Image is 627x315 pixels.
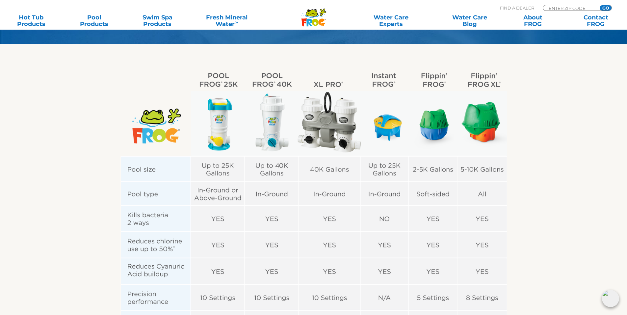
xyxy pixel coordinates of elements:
input: GO [600,5,612,11]
a: Hot TubProducts [7,14,56,27]
a: Water CareExperts [351,14,431,27]
p: Find A Dealer [500,5,534,11]
a: ContactFROG [571,14,620,27]
a: Fresh MineralWater∞ [196,14,257,27]
a: Water CareBlog [445,14,494,27]
input: Zip Code Form [548,5,592,11]
sup: ∞ [235,19,238,25]
img: openIcon [602,290,619,307]
a: AboutFROG [508,14,557,27]
a: PoolProducts [70,14,119,27]
a: Swim SpaProducts [133,14,182,27]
